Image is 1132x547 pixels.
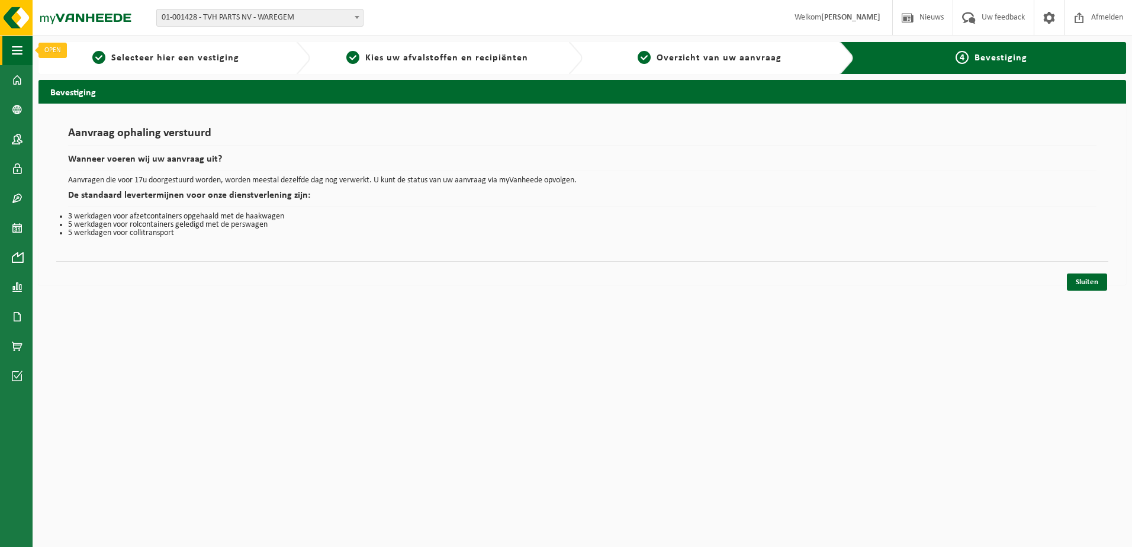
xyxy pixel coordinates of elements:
[638,51,651,64] span: 3
[68,176,1096,185] p: Aanvragen die voor 17u doorgestuurd worden, worden meestal dezelfde dag nog verwerkt. U kunt de s...
[68,191,1096,207] h2: De standaard levertermijnen voor onze dienstverlening zijn:
[68,213,1096,221] li: 3 werkdagen voor afzetcontainers opgehaald met de haakwagen
[44,51,287,65] a: 1Selecteer hier een vestiging
[316,51,558,65] a: 2Kies uw afvalstoffen en recipiënten
[657,53,782,63] span: Overzicht van uw aanvraag
[956,51,969,64] span: 4
[38,80,1126,103] h2: Bevestiging
[68,155,1096,170] h2: Wanneer voeren wij uw aanvraag uit?
[1067,273,1107,291] a: Sluiten
[588,51,831,65] a: 3Overzicht van uw aanvraag
[365,53,528,63] span: Kies uw afvalstoffen en recipiënten
[975,53,1027,63] span: Bevestiging
[156,9,364,27] span: 01-001428 - TVH PARTS NV - WAREGEM
[68,127,1096,146] h1: Aanvraag ophaling verstuurd
[346,51,359,64] span: 2
[821,13,880,22] strong: [PERSON_NAME]
[111,53,239,63] span: Selecteer hier een vestiging
[92,51,105,64] span: 1
[68,229,1096,237] li: 5 werkdagen voor collitransport
[157,9,363,26] span: 01-001428 - TVH PARTS NV - WAREGEM
[68,221,1096,229] li: 5 werkdagen voor rolcontainers geledigd met de perswagen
